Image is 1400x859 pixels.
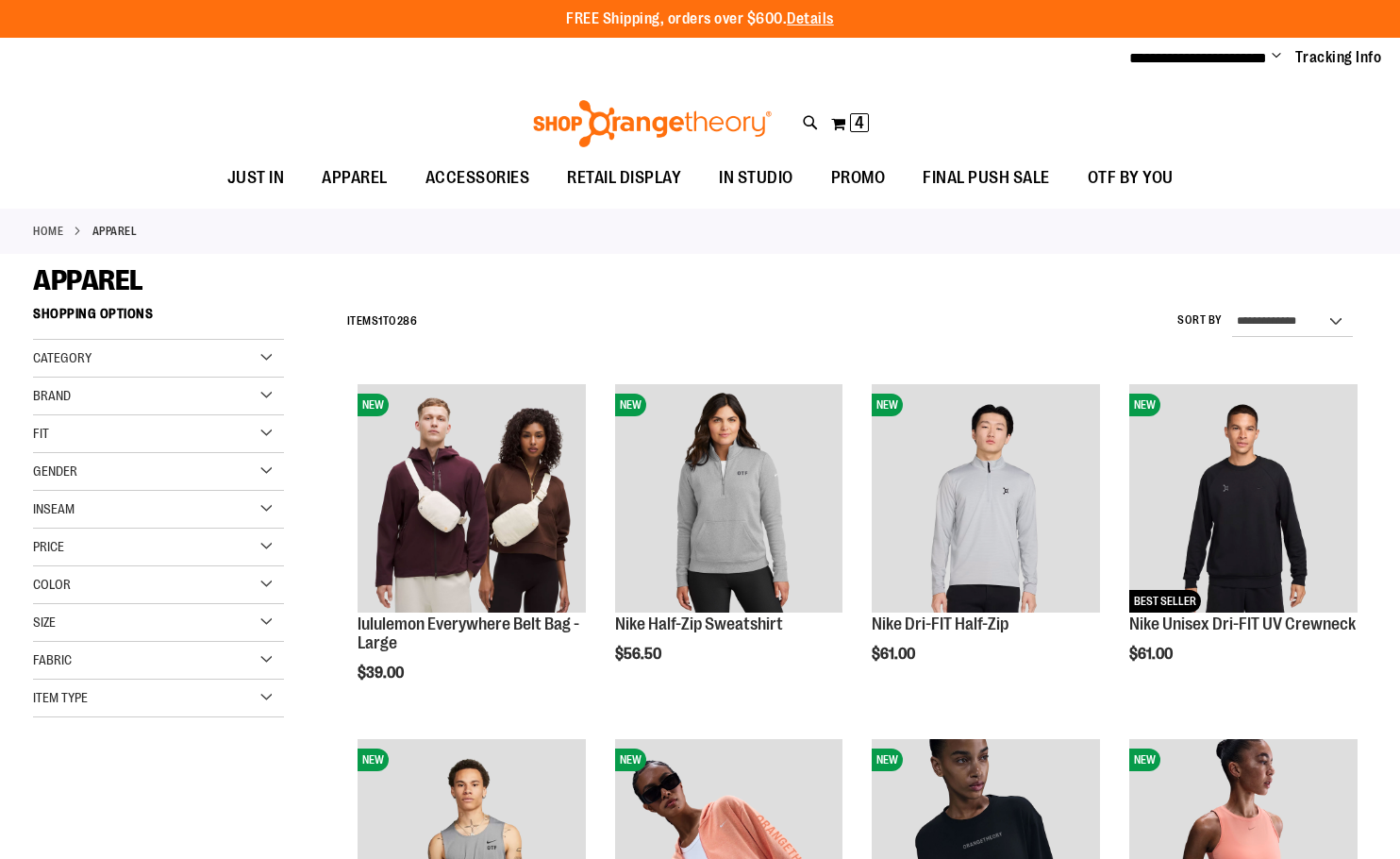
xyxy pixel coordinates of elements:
[1129,646,1175,663] span: $61.00
[615,749,646,771] span: NEW
[872,646,918,663] span: $61.00
[615,384,843,615] a: Nike Half-Zip SweatshirtNEW
[872,615,1008,633] a: Nike Dri-FIT Half-Zip
[1120,375,1367,711] div: product
[1088,157,1174,199] span: OTF BY YOU
[1129,384,1358,615] a: Nike Unisex Dri-FIT UV CrewneckNEWBEST SELLER
[227,157,285,199] span: JUST IN
[425,157,530,199] span: ACCESSORIES
[719,157,793,199] span: IN STUDIO
[358,615,579,652] a: lululemon Everywhere Belt Bag - Large
[872,749,903,771] span: NEW
[358,384,586,615] a: lululemon Everywhere Belt Bag - LargeNEW
[347,307,418,336] h2: Items to
[1129,394,1160,416] span: NEW
[566,8,834,30] p: FREE Shipping, orders over $600.
[33,264,143,296] span: APPAREL
[615,384,843,613] img: Nike Half-Zip Sweatshirt
[872,394,903,416] span: NEW
[923,157,1050,199] span: FINAL PUSH SALE
[1272,48,1281,67] button: Account menu
[1129,749,1160,771] span: NEW
[397,314,418,328] span: 286
[33,350,92,365] span: Category
[872,384,1100,613] img: Nike Dri-FIT Half-Zip
[1295,47,1382,68] a: Tracking Info
[855,113,864,132] span: 4
[33,223,63,240] a: Home
[1177,312,1223,328] label: Sort By
[358,394,389,416] span: NEW
[33,690,88,705] span: Item Type
[831,157,886,199] span: PROMO
[33,577,71,592] span: Color
[615,615,783,633] a: Nike Half-Zip Sweatshirt
[322,157,388,199] span: APPAREL
[33,652,72,667] span: Fabric
[615,646,664,663] span: $56.50
[358,384,586,613] img: lululemon Everywhere Belt Bag - Large
[787,10,834,27] a: Details
[33,426,49,441] span: Fit
[358,665,407,682] span: $39.00
[358,749,389,771] span: NEW
[348,375,595,729] div: product
[33,615,56,630] span: Size
[1129,590,1201,613] span: BEST SELLER
[606,375,853,711] div: product
[862,375,1109,711] div: product
[33,539,64,554] span: Price
[92,223,138,240] strong: APPAREL
[33,463,77,479] span: Gender
[378,314,383,328] span: 1
[33,388,71,403] span: Brand
[1129,384,1358,613] img: Nike Unisex Dri-FIT UV Crewneck
[530,100,775,147] img: Shop Orangetheory
[872,384,1100,615] a: Nike Dri-FIT Half-ZipNEW
[33,297,284,340] strong: Shopping Options
[615,394,646,416] span: NEW
[33,501,75,516] span: Inseam
[567,157,681,199] span: RETAIL DISPLAY
[1129,615,1356,633] a: Nike Unisex Dri-FIT UV Crewneck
